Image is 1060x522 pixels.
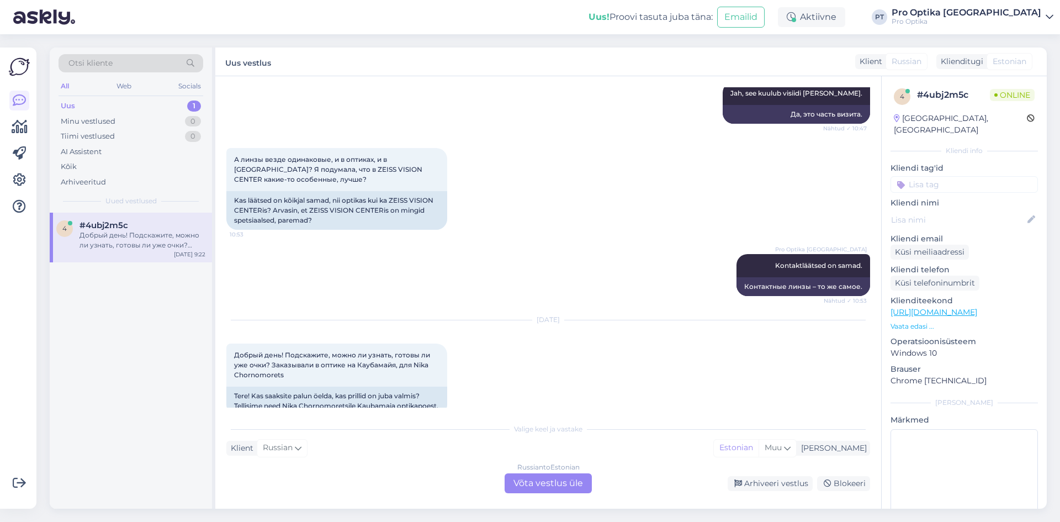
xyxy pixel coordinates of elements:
[892,8,1053,26] a: Pro Optika [GEOGRAPHIC_DATA]Pro Optika
[891,214,1025,226] input: Lisa nimi
[892,56,921,67] span: Russian
[765,442,782,452] span: Muu
[990,89,1035,101] span: Online
[891,146,1038,156] div: Kliendi info
[505,473,592,493] div: Võta vestlus üle
[891,197,1038,209] p: Kliendi nimi
[775,261,862,270] span: Kontaktläätsed on samad.
[891,347,1038,359] p: Windows 10
[517,462,580,472] div: Russian to Estonian
[61,116,115,127] div: Minu vestlused
[891,336,1038,347] p: Operatsioonisüsteem
[730,89,862,97] span: Jah, see kuulub visiidi [PERSON_NAME].
[176,79,203,93] div: Socials
[61,131,115,142] div: Tiimi vestlused
[891,363,1038,375] p: Brauser
[79,220,128,230] span: #4ubj2m5c
[717,7,765,28] button: Emailid
[797,442,867,454] div: [PERSON_NAME]
[891,233,1038,245] p: Kliendi email
[891,245,969,260] div: Küsi meiliaadressi
[589,10,713,24] div: Proovi tasuta juba täna:
[823,124,867,133] span: Nähtud ✓ 10:47
[891,414,1038,426] p: Märkmed
[226,315,870,325] div: [DATE]
[728,476,813,491] div: Arhiveeri vestlus
[59,79,71,93] div: All
[263,442,293,454] span: Russian
[174,250,205,259] div: [DATE] 9:22
[892,8,1041,17] div: Pro Optika [GEOGRAPHIC_DATA]
[226,387,447,415] div: Tere! Kas saaksite palun öelda, kas prillid on juba valmis? Tellisime need Nika Chornomoretsile K...
[61,177,106,188] div: Arhiveeritud
[993,56,1026,67] span: Estonian
[855,56,882,67] div: Klient
[226,442,253,454] div: Klient
[61,161,77,172] div: Kõik
[891,295,1038,307] p: Klienditeekond
[226,424,870,434] div: Valige keel ja vastake
[892,17,1041,26] div: Pro Optika
[62,224,67,233] span: 4
[114,79,134,93] div: Web
[872,9,887,25] div: PT
[225,54,271,69] label: Uus vestlus
[723,105,870,124] div: Да, это часть визита.
[736,277,870,296] div: Контактные линзы – то же самое.
[714,440,759,456] div: Estonian
[891,176,1038,193] input: Lisa tag
[817,476,870,491] div: Blokeeri
[891,276,979,291] div: Küsi telefoninumbrit
[230,230,271,239] span: 10:53
[185,131,201,142] div: 0
[185,116,201,127] div: 0
[589,12,609,22] b: Uus!
[891,398,1038,408] div: [PERSON_NAME]
[936,56,983,67] div: Klienditugi
[187,101,201,112] div: 1
[900,92,904,101] span: 4
[891,321,1038,331] p: Vaata edasi ...
[61,146,102,157] div: AI Assistent
[61,101,75,112] div: Uus
[824,297,867,305] span: Nähtud ✓ 10:53
[891,375,1038,387] p: Chrome [TECHNICAL_ID]
[9,56,30,77] img: Askly Logo
[778,7,845,27] div: Aktiivne
[894,113,1027,136] div: [GEOGRAPHIC_DATA], [GEOGRAPHIC_DATA]
[105,196,157,206] span: Uued vestlused
[68,57,113,69] span: Otsi kliente
[234,155,424,183] span: А линзы везде одинаковые, и в оптиках, и в [GEOGRAPHIC_DATA]? Я подумала, что в ZEISS VISION CENT...
[891,162,1038,174] p: Kliendi tag'id
[917,88,990,102] div: # 4ubj2m5c
[79,230,205,250] div: Добрый день! Подскажите, можно ли узнать, готовы ли уже очки? Заказывали в оптике на Каубамайя, д...
[234,351,432,379] span: Добрый день! Подскажите, можно ли узнать, готовы ли уже очки? Заказывали в оптике на Каубамайя, д...
[775,245,867,254] span: Pro Optika [GEOGRAPHIC_DATA]
[226,191,447,230] div: Kas läätsed on kõikjal samad, nii optikas kui ka ZEISS VISION CENTERis? Arvasin, et ZEISS VISION ...
[891,307,977,317] a: [URL][DOMAIN_NAME]
[891,264,1038,276] p: Kliendi telefon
